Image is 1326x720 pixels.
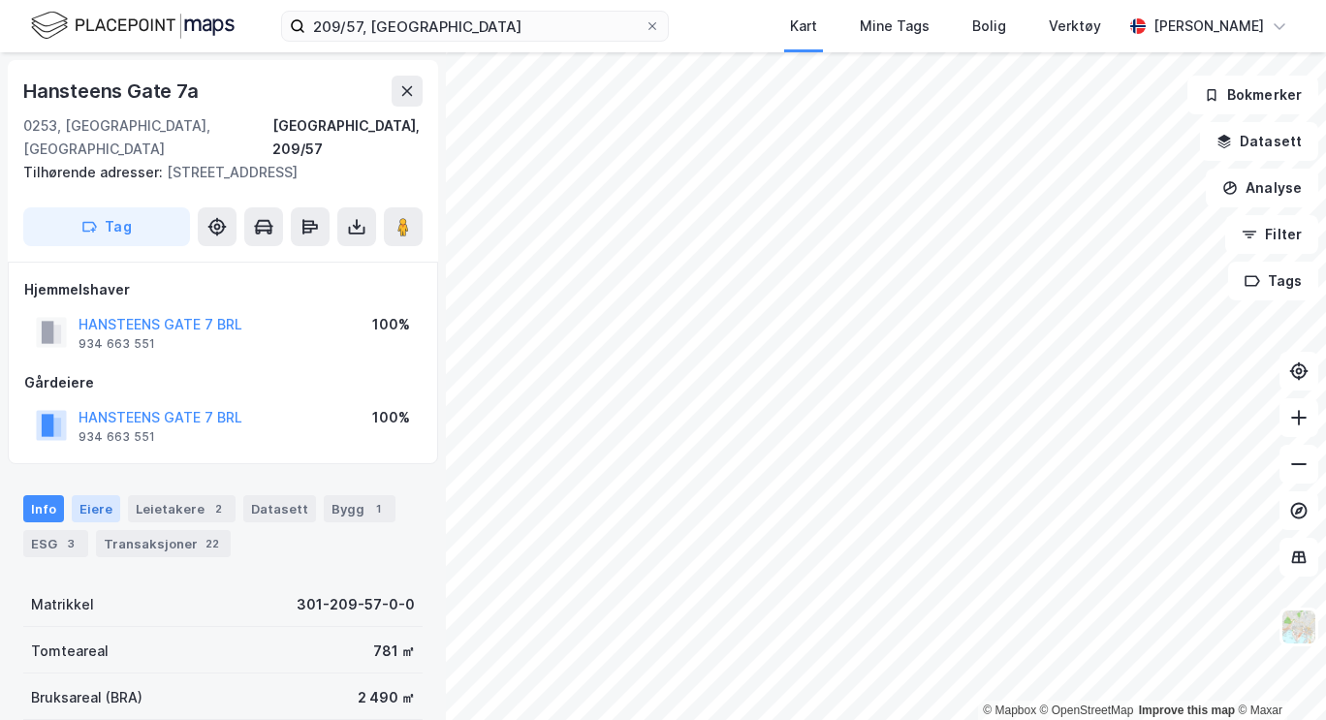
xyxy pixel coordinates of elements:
[1206,169,1318,207] button: Analyse
[372,313,410,336] div: 100%
[24,371,422,394] div: Gårdeiere
[1229,627,1326,720] iframe: Chat Widget
[208,499,228,518] div: 2
[1187,76,1318,114] button: Bokmerker
[1228,262,1318,300] button: Tags
[79,429,155,445] div: 934 663 551
[1040,704,1134,717] a: OpenStreetMap
[31,9,235,43] img: logo.f888ab2527a4732fd821a326f86c7f29.svg
[31,686,142,709] div: Bruksareal (BRA)
[72,495,120,522] div: Eiere
[358,686,415,709] div: 2 490 ㎡
[79,336,155,352] div: 934 663 551
[61,534,80,553] div: 3
[31,640,109,663] div: Tomteareal
[372,406,410,429] div: 100%
[368,499,388,518] div: 1
[1139,704,1235,717] a: Improve this map
[23,161,407,184] div: [STREET_ADDRESS]
[972,15,1006,38] div: Bolig
[24,278,422,301] div: Hjemmelshaver
[23,495,64,522] div: Info
[96,530,231,557] div: Transaksjoner
[272,114,423,161] div: [GEOGRAPHIC_DATA], 209/57
[1280,609,1317,645] img: Z
[31,593,94,616] div: Matrikkel
[23,76,203,107] div: Hansteens Gate 7a
[23,207,190,246] button: Tag
[790,15,817,38] div: Kart
[128,495,236,522] div: Leietakere
[305,12,645,41] input: Søk på adresse, matrikkel, gårdeiere, leietakere eller personer
[983,704,1036,717] a: Mapbox
[1229,627,1326,720] div: Kontrollprogram for chat
[1225,215,1318,254] button: Filter
[860,15,930,38] div: Mine Tags
[1153,15,1264,38] div: [PERSON_NAME]
[1200,122,1318,161] button: Datasett
[243,495,316,522] div: Datasett
[23,530,88,557] div: ESG
[373,640,415,663] div: 781 ㎡
[23,114,272,161] div: 0253, [GEOGRAPHIC_DATA], [GEOGRAPHIC_DATA]
[1049,15,1101,38] div: Verktøy
[297,593,415,616] div: 301-209-57-0-0
[324,495,395,522] div: Bygg
[202,534,223,553] div: 22
[23,164,167,180] span: Tilhørende adresser:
